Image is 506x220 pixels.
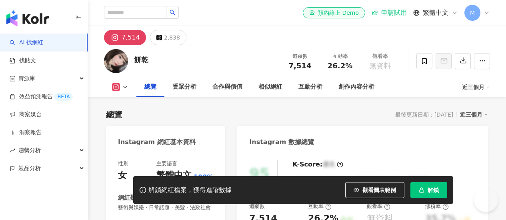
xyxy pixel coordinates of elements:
[328,62,352,70] span: 26.2%
[118,169,127,182] div: 女
[118,138,196,147] div: Instagram 網紅基本資料
[362,187,396,193] span: 觀看圖表範例
[104,49,128,73] img: KOL Avatar
[249,203,265,210] div: 追蹤數
[164,32,180,43] div: 2,838
[106,109,122,120] div: 總覽
[470,8,475,17] span: M
[289,61,312,70] span: 7,514
[104,30,146,45] button: 7,514
[172,82,196,92] div: 受眾分析
[292,160,343,169] div: K-Score :
[338,82,374,92] div: 創作內容分析
[249,138,314,147] div: Instagram 數據總覽
[144,82,156,92] div: 總覽
[148,186,232,194] div: 解鎖網紅檔案，獲得進階數據
[194,173,213,182] span: 100%
[428,187,439,193] span: 解鎖
[134,55,148,65] div: 餅乾
[369,62,391,70] span: 無資料
[118,160,128,167] div: 性別
[285,52,315,60] div: 追蹤數
[6,10,49,26] img: logo
[156,160,177,167] div: 主要語言
[309,9,359,17] div: 預約線上 Demo
[10,39,43,47] a: searchAI 找網紅
[18,69,35,87] span: 資源庫
[410,182,447,198] button: 解鎖
[258,82,282,92] div: 相似網紅
[462,81,490,93] div: 近三個月
[10,148,15,153] span: rise
[372,9,407,17] a: 申請試用
[10,57,36,65] a: 找貼文
[395,111,453,118] div: 最後更新日期：[DATE]
[303,7,365,18] a: 預約線上 Demo
[367,203,390,210] div: 觀看率
[425,203,449,210] div: 漲粉率
[365,52,395,60] div: 觀看率
[156,169,192,182] div: 繁體中文
[10,111,42,119] a: 商案媒合
[308,203,332,210] div: 互動率
[212,82,242,92] div: 合作與價值
[18,159,41,177] span: 競品分析
[122,32,140,43] div: 7,514
[150,30,186,45] button: 2,838
[460,109,488,120] div: 近三個月
[345,182,404,198] button: 觀看圖表範例
[298,82,322,92] div: 互動分析
[325,52,355,60] div: 互動率
[423,8,448,17] span: 繁體中文
[118,204,213,211] span: 藝術與娛樂 · 日常話題 · 美髮 · 法政社會
[170,10,175,15] span: search
[10,93,73,101] a: 效益預測報告BETA
[10,129,42,137] a: 洞察報告
[18,141,41,159] span: 趨勢分析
